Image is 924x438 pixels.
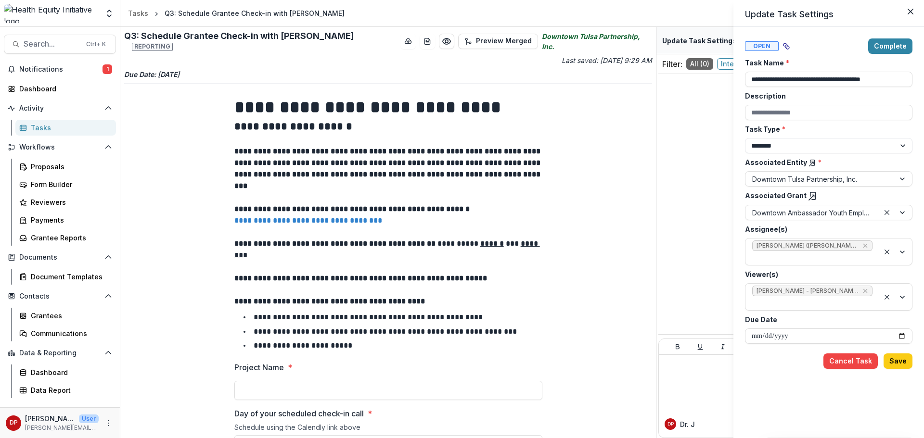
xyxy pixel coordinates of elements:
[823,353,878,369] button: Cancel Task
[881,246,893,258] div: Clear selected options
[745,91,907,101] label: Description
[745,124,907,134] label: Task Type
[884,353,912,369] button: Save
[881,291,893,303] div: Clear selected options
[779,38,794,54] button: View dependent tasks
[745,314,907,325] label: Due Date
[745,269,907,279] label: Viewer(s)
[868,38,912,54] button: Complete
[757,242,859,249] span: [PERSON_NAME] ([PERSON_NAME][EMAIL_ADDRESS][DOMAIN_NAME])
[745,224,907,234] label: Assignee(s)
[745,58,907,68] label: Task Name
[757,288,859,294] span: [PERSON_NAME] - [PERSON_NAME][EMAIL_ADDRESS][PERSON_NAME][DATE][DOMAIN_NAME]
[745,41,779,51] span: Open
[903,4,918,19] button: Close
[861,286,869,296] div: Remove Dr. Janel Pasley - janel.pasley@ascension.org
[861,241,869,250] div: Remove Brian Kurtz (brian@downtowntulsa.com)
[745,190,907,201] label: Associated Grant
[745,157,907,167] label: Associated Entity
[881,207,893,218] div: Clear selected options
